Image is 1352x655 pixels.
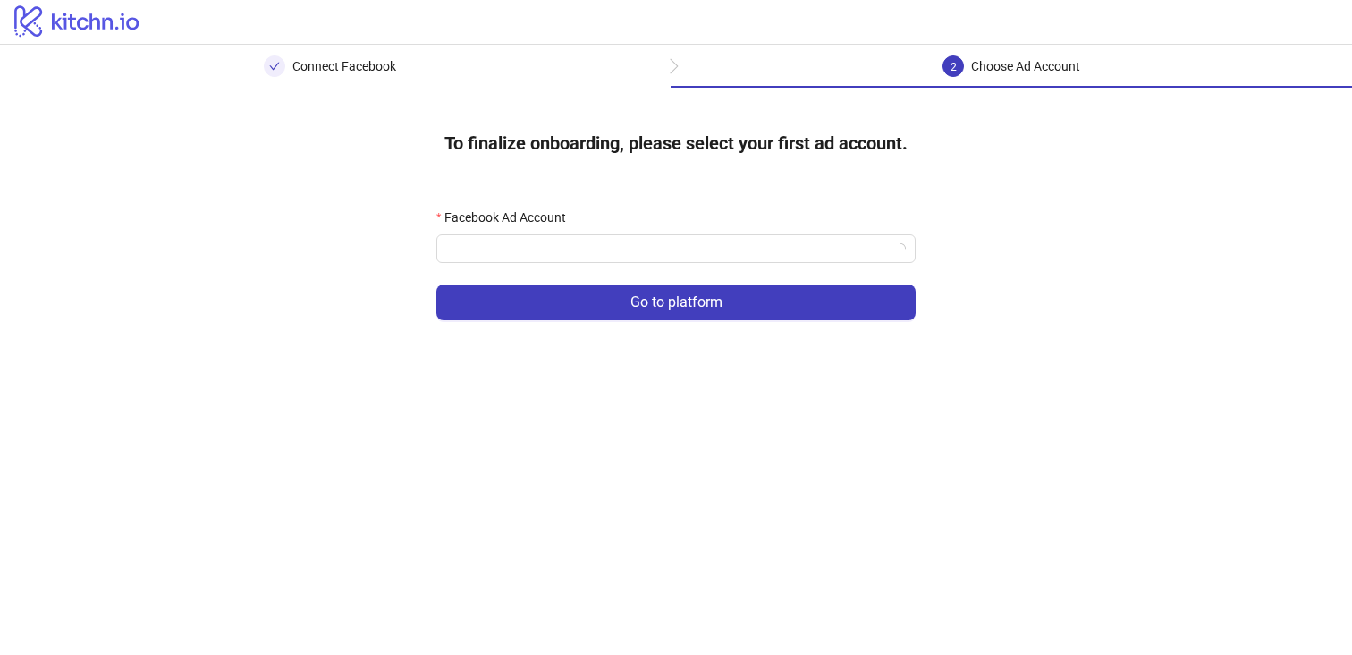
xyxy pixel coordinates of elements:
button: Go to platform [436,285,916,320]
span: check [269,61,280,72]
span: loading [893,242,908,256]
div: Connect Facebook [292,55,396,77]
span: 2 [951,61,957,73]
span: Go to platform [630,294,722,310]
h4: To finalize onboarding, please select your first ad account. [416,116,936,170]
div: Choose Ad Account [971,55,1080,77]
input: Facebook Ad Account [447,235,889,262]
label: Facebook Ad Account [436,208,578,227]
